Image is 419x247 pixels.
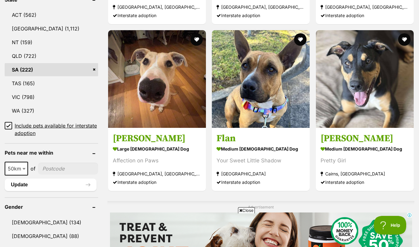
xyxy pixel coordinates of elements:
[5,63,98,76] a: SA (222)
[5,104,98,117] a: WA (327)
[113,178,201,186] div: Interstate adoption
[374,216,407,235] iframe: Help Scout Beacon - Open
[398,33,411,46] button: favourite
[5,36,98,49] a: NT (159)
[217,156,305,165] div: Your Sweet Little Shadow
[217,144,305,153] strong: medium [DEMOGRAPHIC_DATA] Dog
[217,11,305,20] div: Interstate adoption
[15,122,98,137] span: Include pets available for interstate adoption
[190,33,203,46] button: favourite
[316,128,414,191] a: [PERSON_NAME] medium [DEMOGRAPHIC_DATA] Dog Pretty Girl Cairns, [GEOGRAPHIC_DATA] Interstate adop...
[5,8,98,21] a: ACT (562)
[5,216,98,229] a: [DEMOGRAPHIC_DATA] (134)
[294,33,307,46] button: favourite
[31,165,36,172] span: of
[5,150,98,156] header: Pets near me within
[108,30,206,128] img: Cordelia - Bull Arab Dog
[113,3,201,11] strong: [GEOGRAPHIC_DATA], [GEOGRAPHIC_DATA]
[217,3,305,11] strong: [GEOGRAPHIC_DATA], [GEOGRAPHIC_DATA]
[38,163,98,175] input: postcode
[321,133,409,144] h3: [PERSON_NAME]
[5,179,97,191] button: Update
[113,11,201,20] div: Interstate adoption
[212,30,310,128] img: Flan - Staffordshire Bull Terrier Dog
[5,122,98,137] a: Include pets available for interstate adoption
[113,156,201,165] div: Affection on Paws
[238,207,255,213] span: Close
[5,230,98,243] a: [DEMOGRAPHIC_DATA] (88)
[113,133,201,144] h3: [PERSON_NAME]
[113,144,201,153] strong: large [DEMOGRAPHIC_DATA] Dog
[212,128,310,191] a: Flan medium [DEMOGRAPHIC_DATA] Dog Your Sweet Little Shadow [GEOGRAPHIC_DATA] Interstate adoption
[5,77,98,90] a: TAS (165)
[108,128,206,191] a: [PERSON_NAME] large [DEMOGRAPHIC_DATA] Dog Affection on Paws [GEOGRAPHIC_DATA], [GEOGRAPHIC_DATA]...
[96,216,323,244] iframe: Advertisement
[217,170,305,178] strong: [GEOGRAPHIC_DATA]
[5,162,28,175] span: 50km
[321,156,409,165] div: Pretty Girl
[321,3,409,11] strong: [GEOGRAPHIC_DATA], [GEOGRAPHIC_DATA]
[217,178,305,186] div: Interstate adoption
[5,164,27,173] span: 50km
[5,49,98,63] a: QLD (722)
[321,178,409,186] div: Interstate adoption
[321,170,409,178] strong: Cairns, [GEOGRAPHIC_DATA]
[5,204,98,210] header: Gender
[321,11,409,20] div: Interstate adoption
[321,144,409,153] strong: medium [DEMOGRAPHIC_DATA] Dog
[5,91,98,104] a: VIC (798)
[316,30,414,128] img: Nyree - Catahoula Leopard Dog
[217,133,305,144] h3: Flan
[5,22,98,35] a: [GEOGRAPHIC_DATA] (1,112)
[113,170,201,178] strong: [GEOGRAPHIC_DATA], [GEOGRAPHIC_DATA]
